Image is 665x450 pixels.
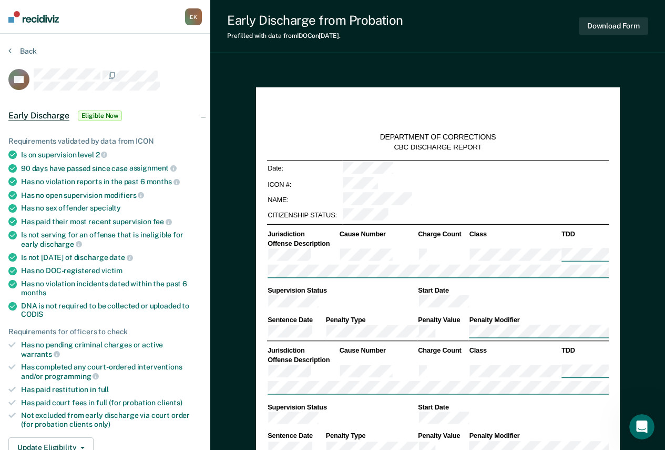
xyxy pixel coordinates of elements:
button: EK [185,8,202,25]
span: warrants [21,350,60,358]
th: Offense Description [267,355,339,364]
span: full [98,385,109,394]
th: Supervision Status [267,286,417,295]
span: victim [101,266,122,275]
span: Early Discharge [8,111,69,121]
th: TDD [560,230,608,239]
th: Penalty Modifier [468,432,609,441]
span: only) [94,420,110,428]
th: Supervision Status [267,403,417,412]
th: Class [468,346,561,355]
span: discharge [40,240,82,248]
span: specialty [90,204,121,212]
div: Early Discharge from Probation [227,13,403,28]
span: CODIS [21,310,43,318]
span: months [147,177,180,186]
th: Penalty Modifier [468,315,609,324]
div: Requirements for officers to check [8,327,202,336]
th: Charge Count [417,346,468,355]
div: Requirements validated by data from ICON [8,137,202,146]
iframe: Intercom live chat [629,414,654,439]
div: Has paid restitution in [21,385,202,394]
th: Penalty Type [325,432,417,441]
span: Eligible Now [78,111,122,121]
div: CBC DISCHARGE REPORT [394,143,482,152]
td: NAME: [267,192,342,208]
div: 90 days have passed since case [21,164,202,173]
div: Not excluded from early discharge via court order (for probation clients [21,411,202,429]
div: Has completed any court-ordered interventions and/or [21,363,202,381]
th: Sentence Date [267,432,325,441]
img: Recidiviz [8,11,59,23]
th: Start Date [417,403,608,412]
div: DNA is not required to be collected or uploaded to [21,302,202,319]
td: ICON #: [267,176,342,192]
th: Jurisdiction [267,346,339,355]
span: modifiers [104,191,145,199]
div: Prefilled with data from IDOC on [DATE] . [227,32,403,39]
th: Penalty Value [417,315,468,324]
div: Has no violation reports in the past 6 [21,177,202,186]
span: programming [45,372,99,381]
span: assignment [129,164,177,172]
span: fee [153,217,172,226]
div: Has no open supervision [21,191,202,200]
div: Is not serving for an offense that is ineligible for early [21,231,202,248]
span: date [109,253,132,262]
span: months [21,288,46,297]
span: clients) [157,398,182,407]
th: Charge Count [417,230,468,239]
button: Back [8,46,37,56]
th: Class [468,230,561,239]
td: Date: [267,161,342,176]
th: Sentence Date [267,315,325,324]
div: DEPARTMENT OF CORRECTIONS [380,133,496,142]
th: Cause Number [339,346,417,355]
span: 2 [96,151,108,159]
button: Download Form [579,17,648,35]
th: Cause Number [339,230,417,239]
div: Has paid court fees in full (for probation [21,398,202,407]
td: CITIZENSHIP STATUS: [267,207,342,223]
div: E K [185,8,202,25]
div: Has no pending criminal charges or active [21,341,202,358]
div: Has paid their most recent supervision [21,217,202,226]
div: Is on supervision level [21,150,202,159]
th: Offense Description [267,238,339,247]
th: Jurisdiction [267,230,339,239]
th: TDD [560,346,608,355]
th: Start Date [417,286,608,295]
div: Has no violation incidents dated within the past 6 [21,279,202,297]
th: Penalty Value [417,432,468,441]
th: Penalty Type [325,315,417,324]
div: Has no DOC-registered [21,266,202,275]
div: Has no sex offender [21,204,202,213]
div: Is not [DATE] of discharge [21,253,202,262]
